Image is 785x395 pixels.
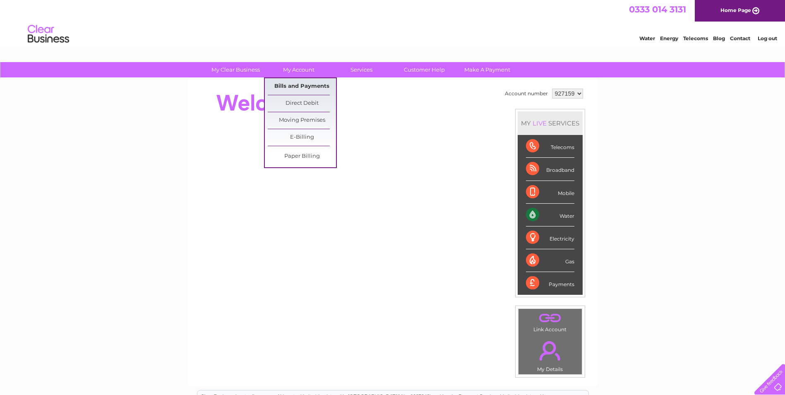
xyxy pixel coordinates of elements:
[730,35,750,41] a: Contact
[518,334,582,375] td: My Details
[526,226,574,249] div: Electricity
[660,35,678,41] a: Energy
[503,87,550,101] td: Account number
[639,35,655,41] a: Water
[264,62,333,77] a: My Account
[683,35,708,41] a: Telecoms
[390,62,459,77] a: Customer Help
[526,135,574,158] div: Telecoms
[453,62,521,77] a: Make A Payment
[268,95,336,112] a: Direct Debit
[268,112,336,129] a: Moving Premises
[526,181,574,204] div: Mobile
[629,4,686,14] a: 0333 014 3131
[268,78,336,95] a: Bills and Payments
[526,272,574,294] div: Payments
[526,249,574,272] div: Gas
[518,308,582,335] td: Link Account
[713,35,725,41] a: Blog
[518,111,583,135] div: MY SERVICES
[521,311,580,325] a: .
[202,62,270,77] a: My Clear Business
[521,336,580,365] a: .
[27,22,70,47] img: logo.png
[197,5,588,40] div: Clear Business is a trading name of Verastar Limited (registered in [GEOGRAPHIC_DATA] No. 3667643...
[526,158,574,181] div: Broadband
[531,119,548,127] div: LIVE
[327,62,396,77] a: Services
[268,148,336,165] a: Paper Billing
[758,35,777,41] a: Log out
[268,129,336,146] a: E-Billing
[526,204,574,226] div: Water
